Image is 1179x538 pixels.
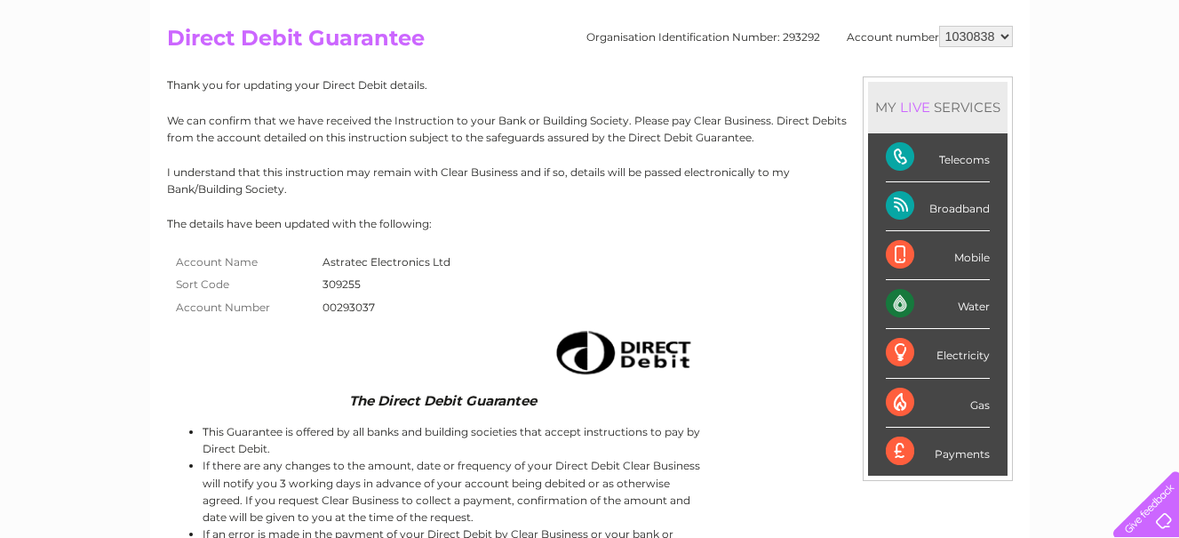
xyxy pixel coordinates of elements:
a: 0333 014 3131 [844,9,967,31]
a: Telecoms [960,76,1014,89]
img: Direct Debit image [540,324,702,381]
li: This Guarantee is offered by all banks and building societies that accept instructions to pay by ... [203,423,706,457]
th: Sort Code [167,273,318,296]
a: Log out [1120,76,1162,89]
p: Thank you for updating your Direct Debit details. [167,76,1013,93]
div: LIVE [896,99,934,116]
a: Blog [1024,76,1050,89]
div: Telecoms [886,133,990,182]
td: Astratec Electronics Ltd [318,251,455,274]
div: Payments [886,428,990,476]
div: Mobile [886,231,990,280]
a: Contact [1061,76,1104,89]
p: The details have been updated with the following: [167,215,1013,232]
div: Electricity [886,329,990,378]
div: Water [886,280,990,329]
p: I understand that this instruction may remain with Clear Business and if so, details will be pass... [167,164,1013,197]
div: Clear Business is a trading name of Verastar Limited (registered in [GEOGRAPHIC_DATA] No. 3667643... [171,10,1010,86]
div: MY SERVICES [868,82,1008,132]
div: Broadband [886,182,990,231]
a: Energy [911,76,950,89]
img: logo.png [41,46,131,100]
td: 309255 [318,273,455,296]
p: We can confirm that we have received the Instruction to your Bank or Building Society. Please pay... [167,112,1013,146]
div: Organisation Identification Number: 293292 Account number [586,26,1013,47]
div: Gas [886,379,990,428]
td: 00293037 [318,296,455,319]
th: Account Name [167,251,318,274]
h2: Direct Debit Guarantee [167,26,1013,60]
td: The Direct Debit Guarantee [167,389,706,413]
th: Account Number [167,296,318,319]
a: Water [866,76,900,89]
li: If there are any changes to the amount, date or frequency of your Direct Debit Clear Business wil... [203,457,706,526]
